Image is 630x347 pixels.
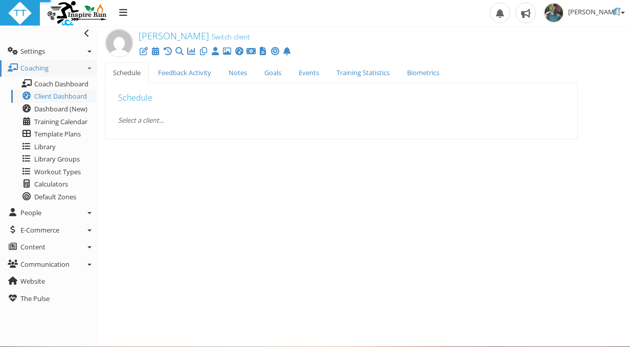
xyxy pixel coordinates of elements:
[11,78,96,90] a: Coach Dashboard
[34,91,87,101] span: Client Dashboard
[20,276,45,286] span: Website
[186,47,196,56] a: Performance
[34,142,56,151] span: Library
[11,128,96,141] a: Template Plans
[150,62,219,83] a: Feedback Activity
[20,63,49,73] span: Coaching
[20,242,46,251] span: Content
[11,103,96,115] a: Dashboard (New)
[11,141,96,153] a: Library
[105,62,149,83] a: Schedule
[210,47,220,56] a: Profile
[105,29,133,57] img: Jesse Rodriguez
[118,115,164,125] span: Select a client...
[246,47,256,56] a: Account
[34,179,68,189] span: Calculators
[20,260,70,269] span: Communication
[8,1,32,26] img: ttbadgewhite_48x48.png
[256,62,289,83] a: Goals
[150,47,161,56] a: Training Calendar
[11,90,96,103] a: Client Dashboard
[399,62,447,83] a: Biometrics
[11,178,96,191] a: Calculators
[34,129,81,138] span: Template Plans
[34,79,88,88] span: Coach Dashboard
[11,191,96,203] a: Default Zones
[20,225,59,235] span: E-Commerce
[34,117,87,126] span: Training Calendar
[34,154,80,164] span: Library Groups
[48,1,106,26] img: inspirerunfinallogonewedit.png
[20,47,45,56] span: Settings
[34,192,76,201] span: Default Zones
[163,47,173,56] a: View Applied Plans
[222,47,232,56] a: Progress images
[234,47,244,56] a: Client Training Dashboard
[20,208,41,217] span: People
[220,62,255,83] a: Notes
[568,7,625,16] span: [PERSON_NAME]
[139,47,149,56] a: Edit Client
[34,104,87,113] span: Dashboard (New)
[34,167,81,176] span: Workout Types
[198,47,209,56] a: Files
[258,47,268,56] a: Submitted Forms
[544,3,564,23] img: 984bd70e-f937-4d97-8afe-a7aa45104f20
[11,153,96,166] a: Library Groups
[11,166,96,178] a: Workout Types
[282,47,292,56] a: Notifications
[139,30,209,42] span: [PERSON_NAME]
[328,62,398,83] a: Training Statistics
[212,32,250,41] a: Switch client
[269,47,280,56] a: Training Zones
[174,47,185,56] a: Activity Search
[118,94,565,103] h3: Schedule
[290,62,327,83] a: Events
[11,115,96,128] a: Training Calendar
[20,294,50,303] span: The Pulse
